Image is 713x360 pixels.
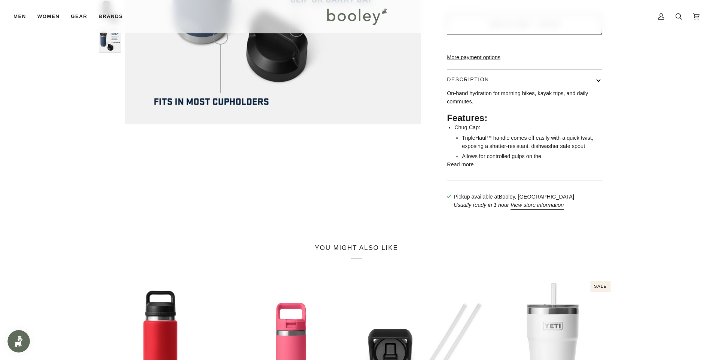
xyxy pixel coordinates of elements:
h2: You might also like [99,244,615,259]
strong: Booley, [GEOGRAPHIC_DATA] [499,194,574,200]
button: Read more [447,161,473,169]
img: Yeti Rambler 18 oz Chug Cap Bottle - Booley Galway [99,29,121,52]
div: Sale [590,281,610,292]
img: Booley [324,6,389,27]
h2: Features: [447,112,602,124]
button: View store information [511,201,564,209]
p: On-hand hydration for morning hikes, kayak trips, and daily commutes. [447,90,602,106]
p: Pickup available at [454,193,574,201]
span: Gear [71,13,87,20]
li: TripleHaul™ handle comes off easily with a quick twist, exposing a shatter-resistant, dishwasher ... [462,134,602,150]
span: Men [13,13,26,20]
iframe: Button to open loyalty program pop-up [7,330,30,353]
span: Brands [98,13,123,20]
span: Women [37,13,60,20]
button: Description [447,70,602,90]
li: Allows for controlled gulps on the [462,152,602,161]
p: Usually ready in 1 hour [454,201,574,209]
a: More payment options [447,54,602,62]
li: Chug Cap: [454,124,602,132]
